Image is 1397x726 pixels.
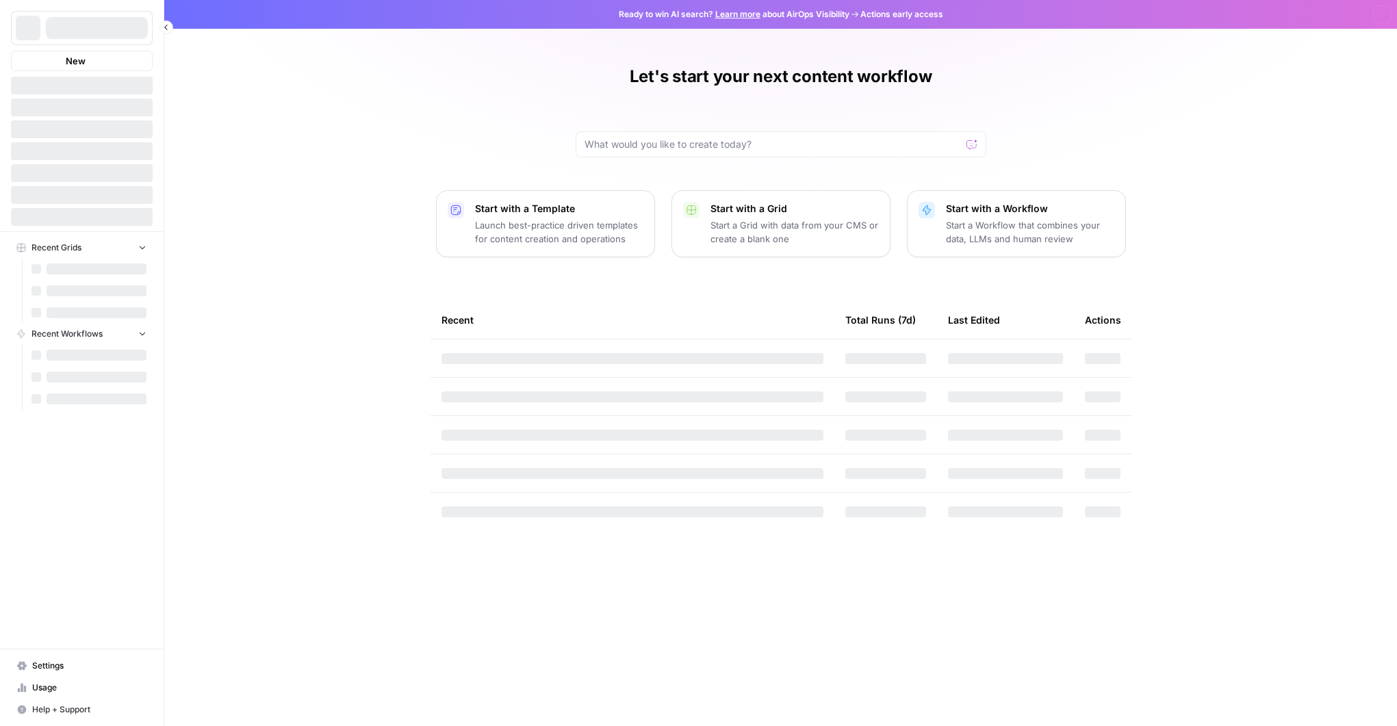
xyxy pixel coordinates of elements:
[619,8,849,21] span: Ready to win AI search? about AirOps Visibility
[946,202,1114,216] p: Start with a Workflow
[860,8,943,21] span: Actions early access
[710,218,879,246] p: Start a Grid with data from your CMS or create a blank one
[11,237,153,258] button: Recent Grids
[436,190,655,257] button: Start with a TemplateLaunch best-practice driven templates for content creation and operations
[11,699,153,721] button: Help + Support
[585,138,961,151] input: What would you like to create today?
[907,190,1126,257] button: Start with a WorkflowStart a Workflow that combines your data, LLMs and human review
[32,660,146,672] span: Settings
[31,242,81,254] span: Recent Grids
[441,301,823,339] div: Recent
[475,218,643,246] p: Launch best-practice driven templates for content creation and operations
[946,218,1114,246] p: Start a Workflow that combines your data, LLMs and human review
[715,9,760,19] a: Learn more
[630,66,932,88] h1: Let's start your next content workflow
[66,54,86,68] span: New
[1085,301,1121,339] div: Actions
[948,301,1000,339] div: Last Edited
[710,202,879,216] p: Start with a Grid
[845,301,916,339] div: Total Runs (7d)
[32,682,146,694] span: Usage
[11,51,153,71] button: New
[31,328,103,340] span: Recent Workflows
[11,324,153,344] button: Recent Workflows
[11,677,153,699] a: Usage
[475,202,643,216] p: Start with a Template
[11,655,153,677] a: Settings
[671,190,890,257] button: Start with a GridStart a Grid with data from your CMS or create a blank one
[32,703,146,716] span: Help + Support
